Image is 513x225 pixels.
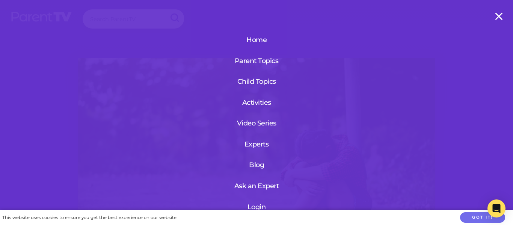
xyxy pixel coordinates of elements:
[231,72,283,91] a: Child Topics
[2,214,177,222] div: This website uses cookies to ensure you get the best experience on our website.
[231,113,283,133] a: Video Series
[231,30,283,50] a: Home
[487,199,505,217] div: Open Intercom Messenger
[460,212,505,223] button: Got it!
[231,155,283,175] a: Blog
[212,197,302,217] a: Login
[231,134,283,154] a: Experts
[231,93,283,112] a: Activities
[231,51,283,71] a: Parent Topics
[231,176,283,196] a: Ask an Expert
